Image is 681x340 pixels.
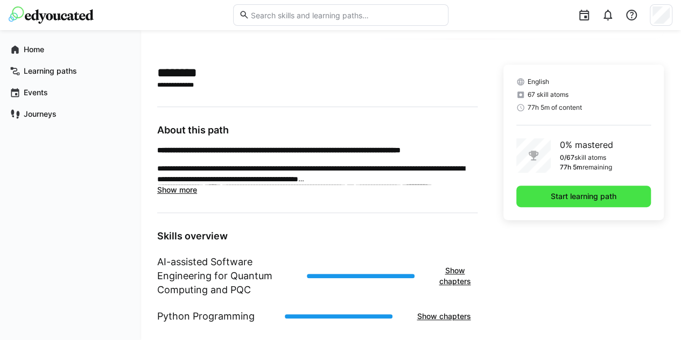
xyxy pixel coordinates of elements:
span: Start learning path [549,191,618,202]
p: 0/67 [559,153,574,162]
span: 67 skill atoms [527,90,568,99]
span: Show chapters [437,265,472,287]
button: Start learning path [516,186,651,207]
p: 0% mastered [559,138,613,151]
h1: Python Programming [157,309,255,323]
span: English [527,77,549,86]
h1: AI-assisted Software Engineering for Quantum Computing and PQC [157,255,298,297]
h3: About this path [157,124,478,136]
span: Show chapters [415,311,472,322]
span: Show more [157,185,197,194]
p: 77h 5m [559,163,582,172]
button: Show chapters [410,306,478,327]
input: Search skills and learning paths… [249,10,442,20]
p: skill atoms [574,153,606,162]
p: remaining [582,163,612,172]
h3: Skills overview [157,230,478,242]
button: Show chapters [432,260,478,292]
span: 77h 5m of content [527,103,581,112]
